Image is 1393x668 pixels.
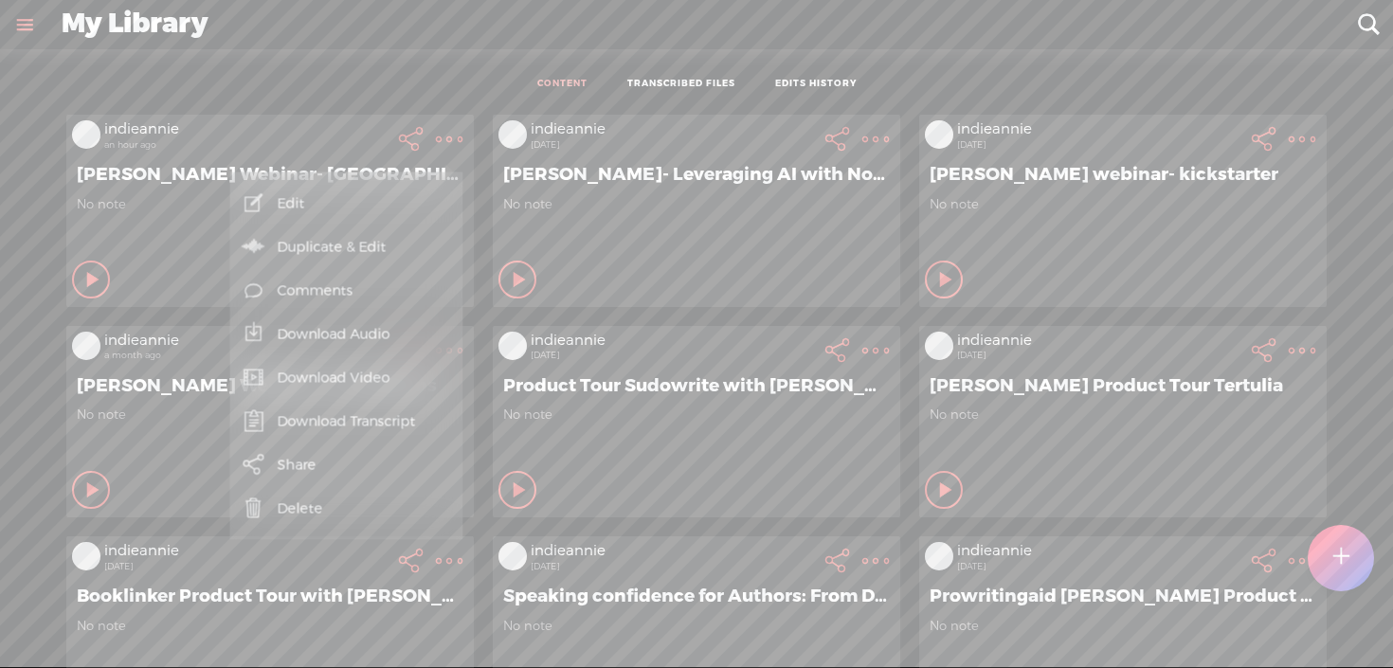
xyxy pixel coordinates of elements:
div: [DATE] [957,561,1241,572]
span: No note [503,196,890,212]
span: [PERSON_NAME] Product Tour Tertulia [930,374,1316,397]
div: indieannie [531,120,815,139]
img: videoLoading.png [72,332,100,360]
span: No note [503,618,890,634]
span: [PERSON_NAME] Webinar- [GEOGRAPHIC_DATA] [77,163,463,186]
img: videoLoading.png [498,332,527,360]
div: an hour ago [104,139,389,151]
a: Download Transcript [240,400,454,443]
img: videoLoading.png [925,332,953,360]
span: [PERSON_NAME] Webinar- translations [77,374,463,397]
span: [PERSON_NAME]- Leveraging AI with Notion Databases Webinar [503,163,890,186]
a: Delete [240,487,454,531]
div: indieannie [957,120,1241,139]
a: Duplicate & Edit [240,226,454,269]
span: No note [930,196,1316,212]
div: indieannie [531,332,815,351]
a: Share [240,443,454,487]
a: Edit [240,182,454,226]
span: No note [77,618,463,634]
div: indieannie [957,332,1241,351]
div: [DATE] [104,561,389,572]
img: videoLoading.png [72,542,100,570]
div: [DATE] [957,350,1241,361]
div: a month ago [104,350,389,361]
a: Comments [240,269,454,313]
span: No note [503,406,890,423]
div: indieannie [531,542,815,561]
span: No note [930,618,1316,634]
span: [PERSON_NAME] webinar- kickstarter [930,163,1316,186]
div: [DATE] [957,139,1241,151]
span: Booklinker Product Tour with [PERSON_NAME] [77,585,463,607]
div: indieannie [957,542,1241,561]
a: Download Video [240,356,454,400]
img: videoLoading.png [498,120,527,149]
span: No note [77,196,463,212]
div: indieannie [104,542,389,561]
a: Download Audio [240,313,454,356]
span: No note [930,406,1316,423]
div: [DATE] [531,561,815,572]
div: indieannie [104,120,389,139]
img: videoLoading.png [925,542,953,570]
div: [DATE] [531,139,815,151]
span: No note [77,406,463,423]
a: EDITS HISTORY [775,78,857,91]
div: indieannie [104,332,389,351]
a: TRANSCRIBED FILES [627,78,735,91]
span: Speaking confidence for Authors: From Dread to Delight with [PERSON_NAME] [503,585,890,607]
div: [DATE] [531,350,815,361]
span: Product Tour Sudowrite with [PERSON_NAME] [503,374,890,397]
img: videoLoading.png [925,120,953,149]
img: videoLoading.png [498,542,527,570]
span: Prowritingaid [PERSON_NAME] Product Tour [930,585,1316,607]
img: videoLoading.png [72,120,100,149]
a: CONTENT [537,78,588,91]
